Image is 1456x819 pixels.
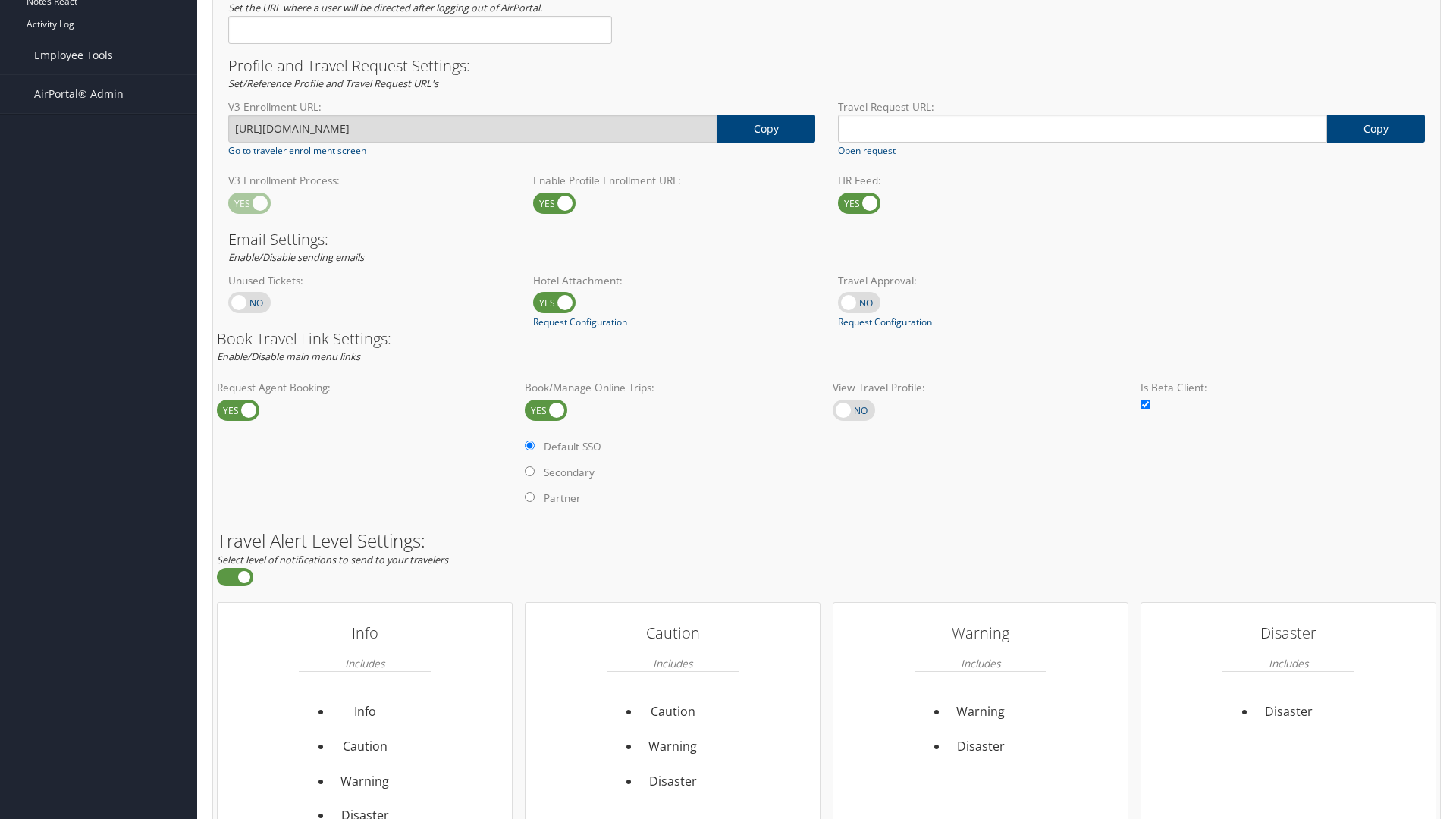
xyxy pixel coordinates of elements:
span: Employee Tools [34,36,113,74]
label: Default SSO [544,439,601,454]
h3: Profile and Travel Request Settings: [228,58,1425,74]
h3: Caution [607,618,739,648]
h3: Book Travel Link Settings: [217,331,1436,347]
li: Caution [332,730,398,764]
a: Go to traveler enrollment screen [228,144,366,158]
label: Secondary [544,465,595,480]
label: View Travel Profile: [833,380,1128,395]
label: Request Agent Booking: [217,380,513,395]
li: Warning [332,764,398,799]
em: Includes [653,648,692,678]
em: Set the URL where a user will be directed after logging out of AirPortal. [228,1,542,14]
em: Enable/Disable sending emails [228,250,364,264]
a: copy [717,115,815,143]
label: Is Beta Client: [1141,380,1436,395]
em: Set/Reference Profile and Travel Request URL's [228,77,438,90]
a: Request Configuration [533,315,627,329]
span: AirPortal® Admin [34,75,124,113]
a: Request Configuration [838,315,932,329]
h3: Info [299,618,431,648]
label: HR Feed: [838,173,1120,188]
li: Disaster [640,764,706,799]
li: Caution [640,695,706,730]
label: Travel Request URL: [838,99,1425,115]
em: Includes [961,648,1000,678]
li: Disaster [948,730,1014,764]
a: Open request [838,144,896,158]
h3: Disaster [1222,618,1354,648]
li: Disaster [1256,695,1322,730]
label: V3 Enrollment URL: [228,99,815,115]
li: Warning [640,730,706,764]
a: copy [1327,115,1425,143]
li: Warning [948,695,1014,730]
li: Info [332,695,398,730]
em: Includes [345,648,384,678]
em: Includes [1269,648,1308,678]
label: Unused Tickets: [228,273,510,288]
h3: Email Settings: [228,232,1425,247]
label: Travel Approval: [838,273,1120,288]
em: Enable/Disable main menu links [217,350,360,363]
label: Enable Profile Enrollment URL: [533,173,815,188]
em: Select level of notifications to send to your travelers [217,553,448,566]
label: V3 Enrollment Process: [228,173,510,188]
h3: Warning [915,618,1046,648]
label: Partner [544,491,581,506]
label: Book/Manage Online Trips: [525,380,821,395]
h2: Travel Alert Level Settings: [217,532,1436,550]
label: Hotel Attachment: [533,273,815,288]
